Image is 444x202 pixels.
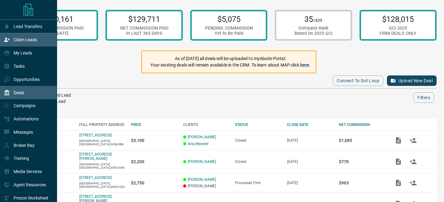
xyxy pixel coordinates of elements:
p: $3,100 [131,138,177,143]
a: [STREET_ADDRESS][PERSON_NAME] [79,152,112,161]
p: $770 [339,159,385,164]
a: [STREET_ADDRESS] [79,133,112,137]
button: Connect to Dot Loop [333,75,383,86]
p: Your existing deals will remain available in the CRM. To learn about MAP click . [150,62,310,68]
p: [GEOGRAPHIC_DATA],[GEOGRAPHIC_DATA],M5V-0W6 [79,163,125,169]
div: PRICE [131,123,177,127]
p: $128,015 [380,14,417,24]
div: FIRM DEALS ONLY [380,31,417,36]
button: Upload New Deal [387,75,437,86]
a: here [300,63,310,67]
div: in [DATE] [35,31,84,36]
p: [GEOGRAPHIC_DATA],[GEOGRAPHIC_DATA],M5B-0B8 [79,139,125,146]
span: Match Clients [406,138,421,142]
div: STATUS [235,123,281,127]
p: $2,750 [131,180,177,185]
a: Ariq Moyeed [188,142,208,146]
p: [GEOGRAPHIC_DATA],[GEOGRAPHIC_DATA],M4W-3Z4 [79,182,125,188]
span: Match Clients [406,180,421,185]
p: $1,085 [339,138,385,143]
a: [PERSON_NAME] [188,135,216,139]
p: As of [DATE] all deals will be uploaded to myAbode Portal. [150,55,310,62]
a: [PERSON_NAME] [188,160,216,164]
p: $963 [339,180,385,185]
p: $129,711 [120,14,168,24]
div: Closed [235,138,281,143]
p: [DATE] [287,160,333,164]
p: 35 [294,14,332,24]
p: $5,075 [205,14,253,24]
span: Add / View Documents [391,138,406,142]
div: Company Rank [294,26,332,31]
p: $2,200 [131,159,177,164]
a: [STREET_ADDRESS] [79,176,112,180]
div: CLIENTS [183,123,229,127]
div: PENDING COMMISSION [205,26,253,31]
button: Filters [413,92,434,103]
div: Based on 2025 GCI [294,31,332,36]
span: Add / View Documents [391,159,406,164]
div: FULL PROPERTY ADDRESS [79,123,125,127]
div: NET COMMISSION PAID [35,26,84,31]
div: Closed [235,160,281,164]
div: Yet to Be Paid [205,31,253,36]
div: NET COMMISSION PAID [120,26,168,31]
span: /439 [313,18,322,23]
div: in LAST 365 DAYS [120,31,168,36]
div: NET COMMISSION [339,123,385,127]
p: [PERSON_NAME] [183,184,229,188]
p: $90,161 [35,14,84,24]
span: Add / View Documents [391,180,406,185]
div: Processed Firm [235,181,281,185]
p: [DATE] [287,181,333,185]
div: GCI 2025 [380,26,417,31]
a: [PERSON_NAME] [188,177,216,182]
p: [DATE] [287,138,333,143]
span: Match Clients [406,159,421,164]
div: CLOSE DATE [287,123,333,127]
